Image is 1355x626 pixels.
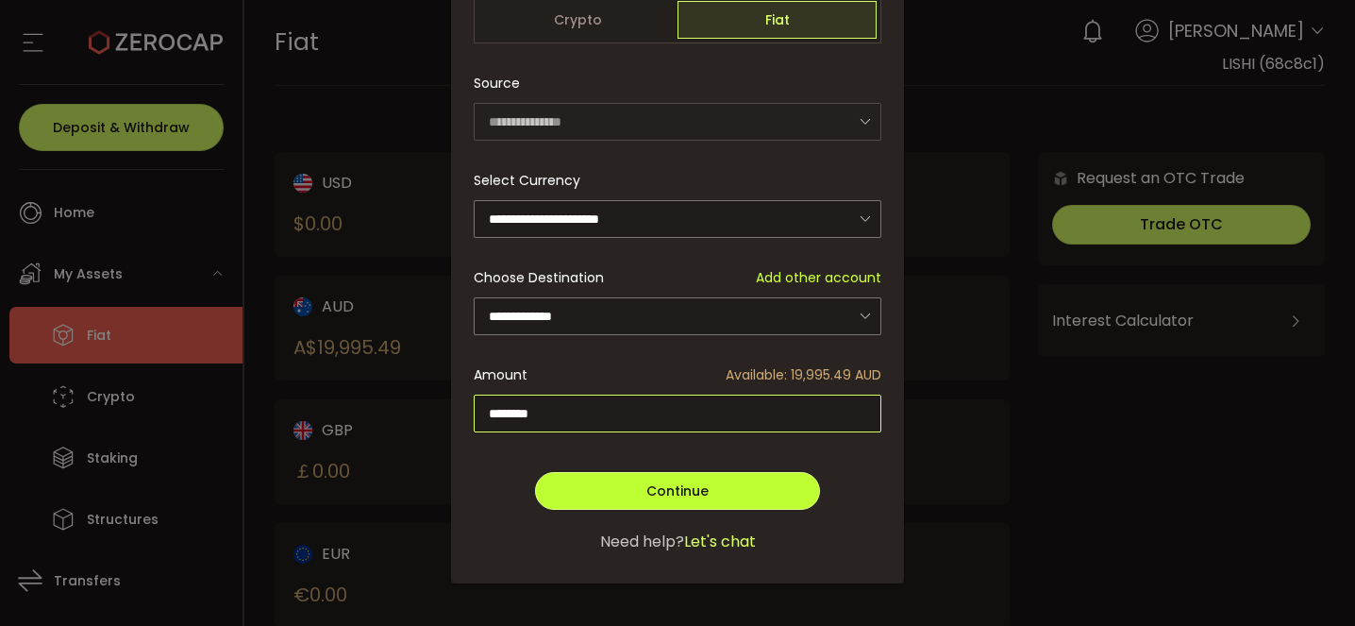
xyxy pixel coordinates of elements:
span: Crypto [478,1,677,39]
span: Source [474,64,520,102]
button: Continue [535,472,820,510]
label: Select Currency [474,171,592,190]
span: Fiat [677,1,877,39]
span: Choose Destination [474,268,604,288]
div: 聊天小组件 [1261,535,1355,626]
span: Let's chat [684,531,756,553]
span: Amount [474,365,527,385]
span: Add other account [756,268,881,288]
span: Need help? [600,531,684,553]
iframe: Chat Widget [1261,535,1355,626]
span: Continue [646,482,709,500]
span: Available: 19,995.49 AUD [726,365,881,385]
